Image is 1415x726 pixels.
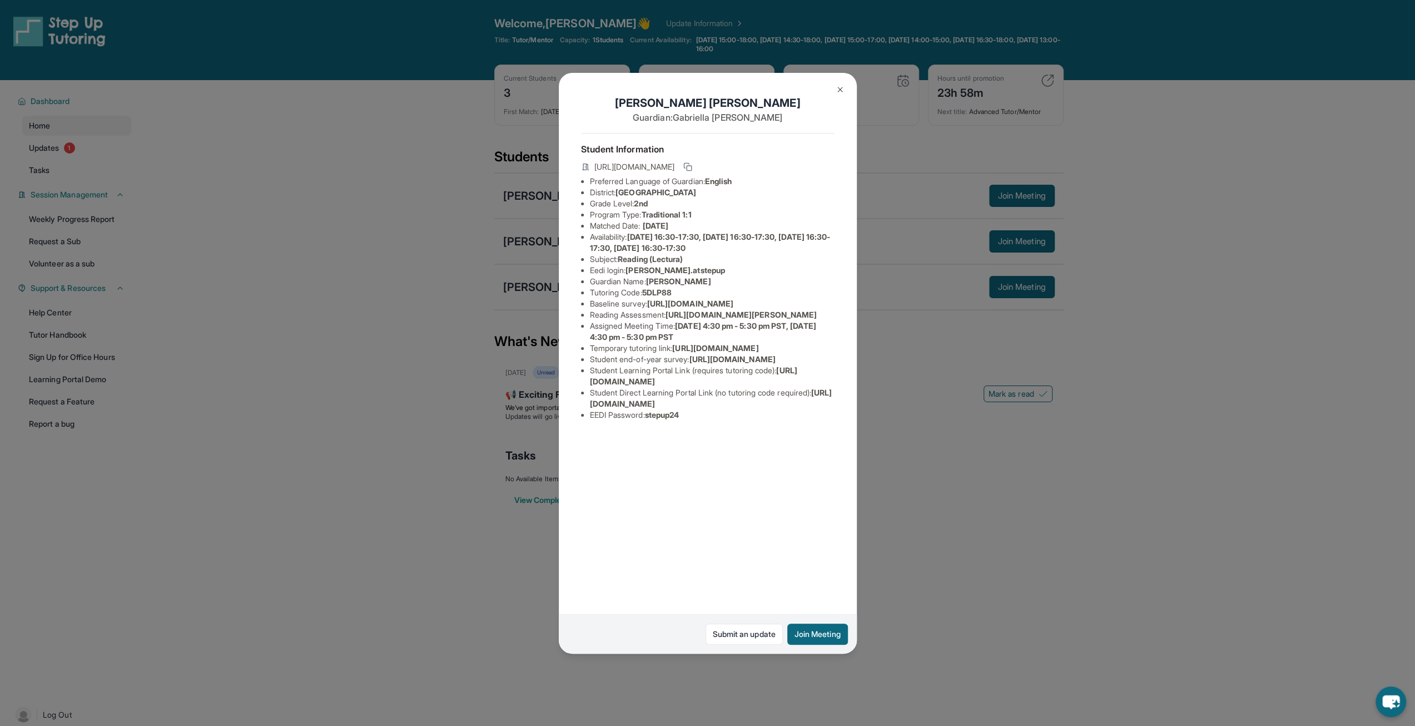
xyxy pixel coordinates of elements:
span: 5DLP88 [642,288,672,297]
span: [DATE] 4:30 pm - 5:30 pm PST, [DATE] 4:30 pm - 5:30 pm PST [590,321,816,342]
p: Guardian: Gabriella [PERSON_NAME] [581,111,835,124]
span: [URL][DOMAIN_NAME][PERSON_NAME] [666,310,817,319]
span: [DATE] 16:30-17:30, [DATE] 16:30-17:30, [DATE] 16:30-17:30, [DATE] 16:30-17:30 [590,232,831,253]
button: Copy link [681,160,694,174]
li: Student Direct Learning Portal Link (no tutoring code required) : [590,387,835,409]
h1: [PERSON_NAME] [PERSON_NAME] [581,95,835,111]
li: Tutoring Code : [590,287,835,298]
span: [DATE] [643,221,668,230]
span: [URL][DOMAIN_NAME] [672,343,758,353]
li: Availability: [590,231,835,254]
span: [URL][DOMAIN_NAME] [689,354,775,364]
span: 2nd [634,199,647,208]
li: Grade Level: [590,198,835,209]
button: Join Meeting [787,624,848,645]
li: Assigned Meeting Time : [590,320,835,343]
li: Preferred Language of Guardian: [590,176,835,187]
li: Temporary tutoring link : [590,343,835,354]
span: Traditional 1:1 [641,210,691,219]
li: Student end-of-year survey : [590,354,835,365]
span: Reading (Lectura) [618,254,683,264]
span: [URL][DOMAIN_NAME] [594,161,674,172]
li: Matched Date: [590,220,835,231]
span: [URL][DOMAIN_NAME] [647,299,733,308]
li: District: [590,187,835,198]
button: chat-button [1376,687,1406,717]
img: Close Icon [836,85,845,94]
li: EEDI Password : [590,409,835,421]
a: Submit an update [706,624,783,645]
li: Baseline survey : [590,298,835,309]
li: Reading Assessment : [590,309,835,320]
li: Guardian Name : [590,276,835,287]
li: Subject : [590,254,835,265]
span: [PERSON_NAME] [646,276,711,286]
span: English [705,176,732,186]
li: Eedi login : [590,265,835,276]
span: [GEOGRAPHIC_DATA] [615,187,696,197]
span: [PERSON_NAME].atstepup [625,265,725,275]
h4: Student Information [581,142,835,156]
li: Student Learning Portal Link (requires tutoring code) : [590,365,835,387]
li: Program Type: [590,209,835,220]
span: stepup24 [645,410,679,419]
